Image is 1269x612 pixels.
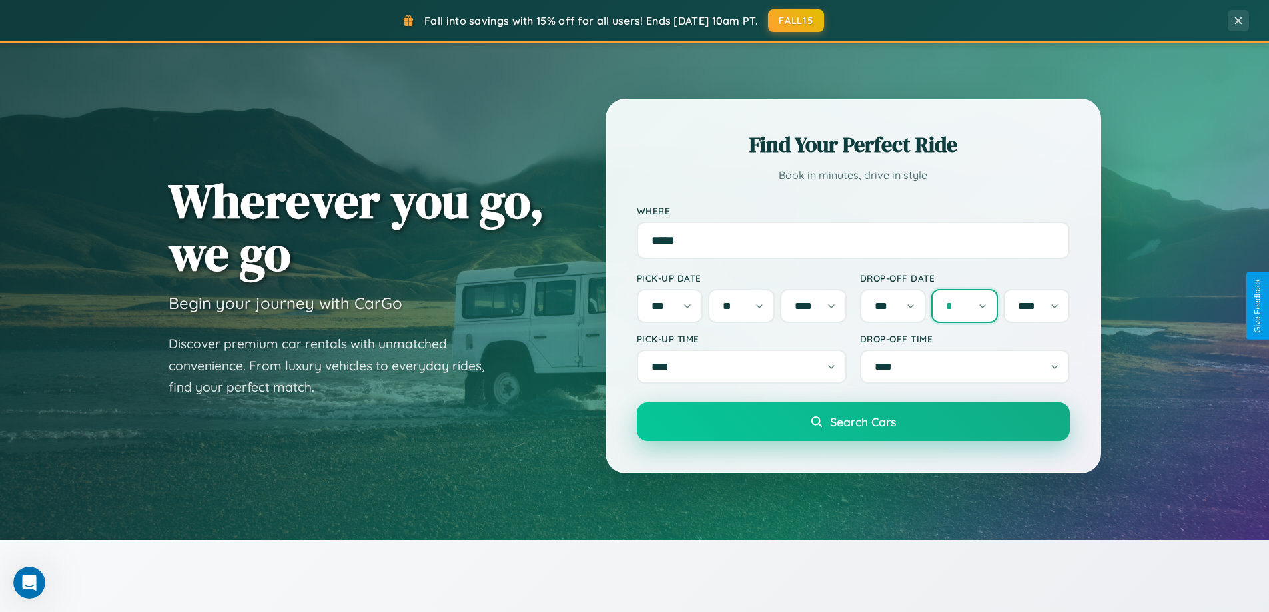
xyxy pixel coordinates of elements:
iframe: Intercom live chat [13,567,45,599]
h1: Wherever you go, we go [169,174,544,280]
span: Search Cars [830,414,896,429]
p: Discover premium car rentals with unmatched convenience. From luxury vehicles to everyday rides, ... [169,333,502,398]
label: Where [637,205,1070,216]
label: Pick-up Date [637,272,847,284]
span: Fall into savings with 15% off for all users! Ends [DATE] 10am PT. [424,14,758,27]
label: Pick-up Time [637,333,847,344]
h3: Begin your journey with CarGo [169,293,402,313]
button: FALL15 [768,9,824,32]
button: Search Cars [637,402,1070,441]
h2: Find Your Perfect Ride [637,130,1070,159]
div: Give Feedback [1253,279,1262,333]
p: Book in minutes, drive in style [637,166,1070,185]
label: Drop-off Time [860,333,1070,344]
label: Drop-off Date [860,272,1070,284]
